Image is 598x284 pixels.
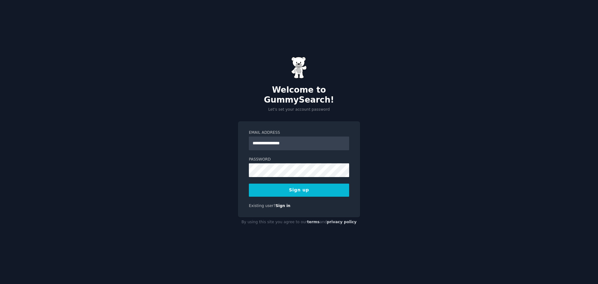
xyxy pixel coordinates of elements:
[249,130,349,136] label: Email Address
[238,85,360,105] h2: Welcome to GummySearch!
[238,217,360,227] div: By using this site you agree to our and
[249,157,349,162] label: Password
[327,220,357,224] a: privacy policy
[238,107,360,113] p: Let's set your account password
[249,204,276,208] span: Existing user?
[276,204,291,208] a: Sign in
[307,220,320,224] a: terms
[249,184,349,197] button: Sign up
[291,57,307,79] img: Gummy Bear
